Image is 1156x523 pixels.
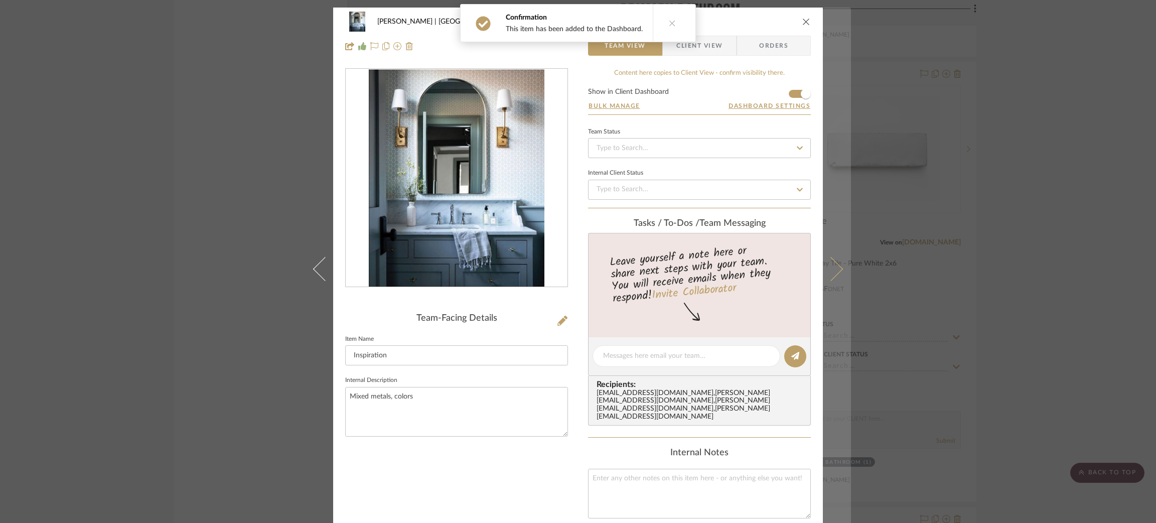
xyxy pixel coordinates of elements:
div: Internal Client Status [588,171,643,176]
span: [PERSON_NAME] | [GEOGRAPHIC_DATA] [377,18,515,25]
div: Internal Notes [588,448,811,459]
button: Dashboard Settings [728,101,811,110]
div: [EMAIL_ADDRESS][DOMAIN_NAME] , [PERSON_NAME][EMAIL_ADDRESS][DOMAIN_NAME] , [PERSON_NAME][EMAIL_AD... [597,389,806,422]
span: Client View [676,36,723,56]
input: Type to Search… [588,180,811,200]
img: Remove from project [405,42,413,50]
label: Item Name [345,337,374,342]
label: Internal Description [345,378,397,383]
div: Confirmation [506,13,643,23]
input: Enter Item Name [345,345,568,365]
img: 1a779ec2-ea39-4fc9-9f73-192a9335a3f0_48x40.jpg [345,12,369,32]
div: Leave yourself a note here or share next steps with your team. You will receive emails when they ... [587,240,812,307]
div: This item has been added to the Dashboard. [506,25,643,34]
div: team Messaging [588,218,811,229]
button: Bulk Manage [588,101,641,110]
div: Team-Facing Details [345,313,568,324]
span: Recipients: [597,380,806,389]
a: Invite Collaborator [651,280,737,305]
span: Tasks / To-Dos / [634,219,699,228]
img: 1a779ec2-ea39-4fc9-9f73-192a9335a3f0_436x436.jpg [369,69,544,287]
input: Type to Search… [588,138,811,158]
span: Orders [748,36,799,56]
button: close [802,17,811,26]
div: Team Status [588,129,620,135]
div: 0 [346,69,567,287]
div: Content here copies to Client View - confirm visibility there. [588,68,811,78]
